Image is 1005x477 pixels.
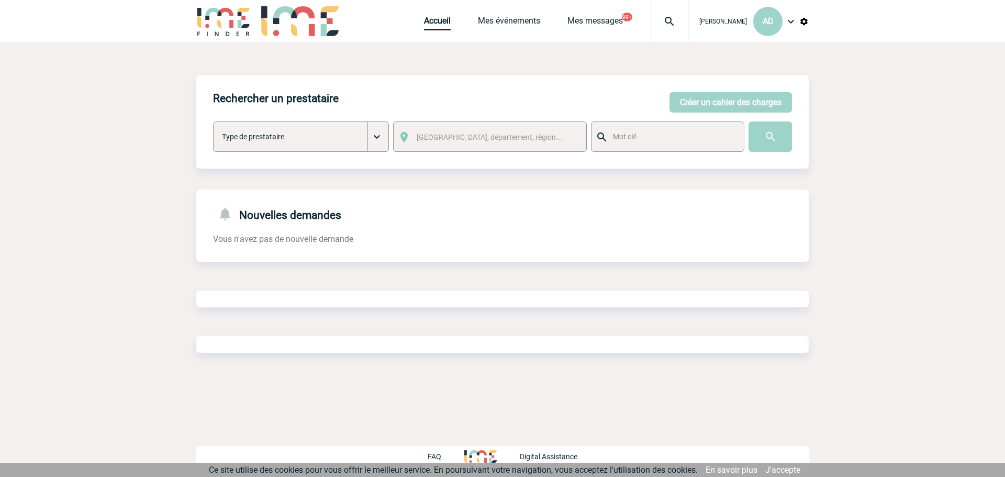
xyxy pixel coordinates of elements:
a: FAQ [428,451,464,461]
img: notifications-24-px-g.png [217,206,239,221]
span: Ce site utilise des cookies pour vous offrir le meilleur service. En poursuivant votre navigation... [209,465,698,475]
input: Mot clé [610,130,734,143]
a: Mes événements [478,16,540,30]
p: Digital Assistance [520,452,577,461]
span: Vous n'avez pas de nouvelle demande [213,234,353,244]
span: [PERSON_NAME] [699,18,747,25]
span: AD [763,16,774,26]
a: Mes messages [567,16,623,30]
a: J'accepte [765,465,800,475]
p: FAQ [428,452,441,461]
a: En savoir plus [706,465,757,475]
a: Accueil [424,16,451,30]
img: http://www.idealmeetingsevents.fr/ [464,450,497,463]
h4: Rechercher un prestataire [213,92,339,105]
button: 99+ [622,13,632,21]
input: Submit [749,121,792,152]
img: IME-Finder [196,6,251,36]
span: [GEOGRAPHIC_DATA], département, région... [417,133,562,141]
h4: Nouvelles demandes [213,206,341,221]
